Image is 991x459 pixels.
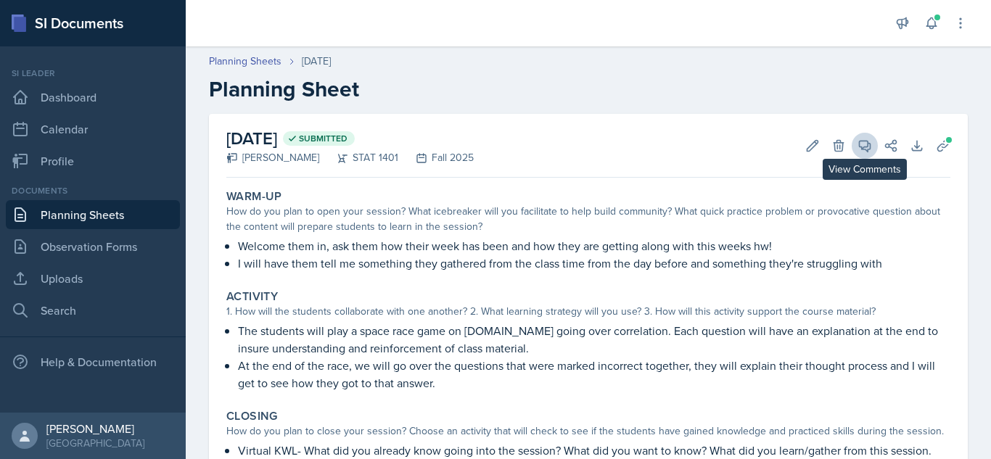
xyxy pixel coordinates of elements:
[226,423,950,439] div: How do you plan to close your session? Choose an activity that will check to see if the students ...
[226,289,278,304] label: Activity
[6,347,180,376] div: Help & Documentation
[226,150,319,165] div: [PERSON_NAME]
[6,200,180,229] a: Planning Sheets
[319,150,398,165] div: STAT 1401
[226,409,278,423] label: Closing
[6,184,180,197] div: Documents
[226,204,950,234] div: How do you plan to open your session? What icebreaker will you facilitate to help build community...
[6,67,180,80] div: Si leader
[6,83,180,112] a: Dashboard
[209,76,968,102] h2: Planning Sheet
[6,264,180,293] a: Uploads
[226,125,474,152] h2: [DATE]
[238,255,950,272] p: I will have them tell me something they gathered from the class time from the day before and some...
[398,150,474,165] div: Fall 2025
[226,304,950,319] div: 1. How will the students collaborate with one another? 2. What learning strategy will you use? 3....
[238,322,950,357] p: The students will play a space race game on [DOMAIN_NAME] going over correlation. Each question w...
[6,146,180,175] a: Profile
[302,54,331,69] div: [DATE]
[299,133,348,144] span: Submitted
[6,232,180,261] a: Observation Forms
[852,133,878,159] button: View Comments
[46,436,144,450] div: [GEOGRAPHIC_DATA]
[6,296,180,325] a: Search
[238,357,950,392] p: At the end of the race, we will go over the questions that were marked incorrect together, they w...
[46,421,144,436] div: [PERSON_NAME]
[238,237,950,255] p: Welcome them in, ask them how their week has been and how they are getting along with this weeks hw!
[209,54,281,69] a: Planning Sheets
[226,189,282,204] label: Warm-Up
[6,115,180,144] a: Calendar
[238,442,950,459] p: Virtual KWL- What did you already know going into the session? What did you want to know? What di...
